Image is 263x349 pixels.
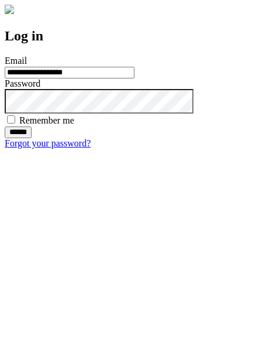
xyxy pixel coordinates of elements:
label: Remember me [19,115,74,125]
img: logo-4e3dc11c47720685a147b03b5a06dd966a58ff35d612b21f08c02c0306f2b779.png [5,5,14,14]
label: Email [5,56,27,66]
label: Password [5,78,40,88]
a: Forgot your password? [5,138,91,148]
h2: Log in [5,28,258,44]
